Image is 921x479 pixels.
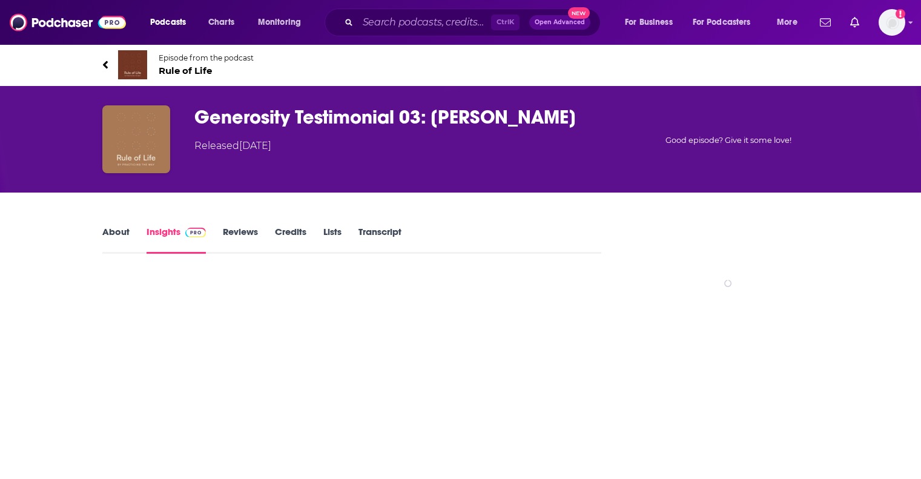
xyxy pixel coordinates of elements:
[336,8,612,36] div: Search podcasts, credits, & more...
[102,50,819,79] a: Rule of LifeEpisode from the podcastRule of Life
[102,226,130,254] a: About
[200,13,242,32] a: Charts
[147,226,206,254] a: InsightsPodchaser Pro
[249,13,317,32] button: open menu
[358,13,491,32] input: Search podcasts, credits, & more...
[896,9,905,19] svg: Add a profile image
[102,105,170,173] img: Generosity Testimonial 03: Lola
[10,11,126,34] img: Podchaser - Follow, Share and Rate Podcasts
[194,139,271,153] div: Released [DATE]
[150,14,186,31] span: Podcasts
[845,12,864,33] a: Show notifications dropdown
[685,13,768,32] button: open menu
[625,14,673,31] span: For Business
[142,13,202,32] button: open menu
[879,9,905,36] span: Logged in as shcarlos
[777,14,797,31] span: More
[194,105,618,129] h3: Generosity Testimonial 03: Lola
[185,228,206,237] img: Podchaser Pro
[529,15,590,30] button: Open AdvancedNew
[258,14,301,31] span: Monitoring
[815,12,836,33] a: Show notifications dropdown
[568,7,590,19] span: New
[208,14,234,31] span: Charts
[491,15,520,30] span: Ctrl K
[693,14,751,31] span: For Podcasters
[616,13,688,32] button: open menu
[159,53,254,62] span: Episode from the podcast
[118,50,147,79] img: Rule of Life
[768,13,813,32] button: open menu
[358,226,401,254] a: Transcript
[275,226,306,254] a: Credits
[223,226,258,254] a: Reviews
[879,9,905,36] img: User Profile
[535,19,585,25] span: Open Advanced
[879,9,905,36] button: Show profile menu
[665,136,791,145] span: Good episode? Give it some love!
[159,65,254,76] span: Rule of Life
[323,226,342,254] a: Lists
